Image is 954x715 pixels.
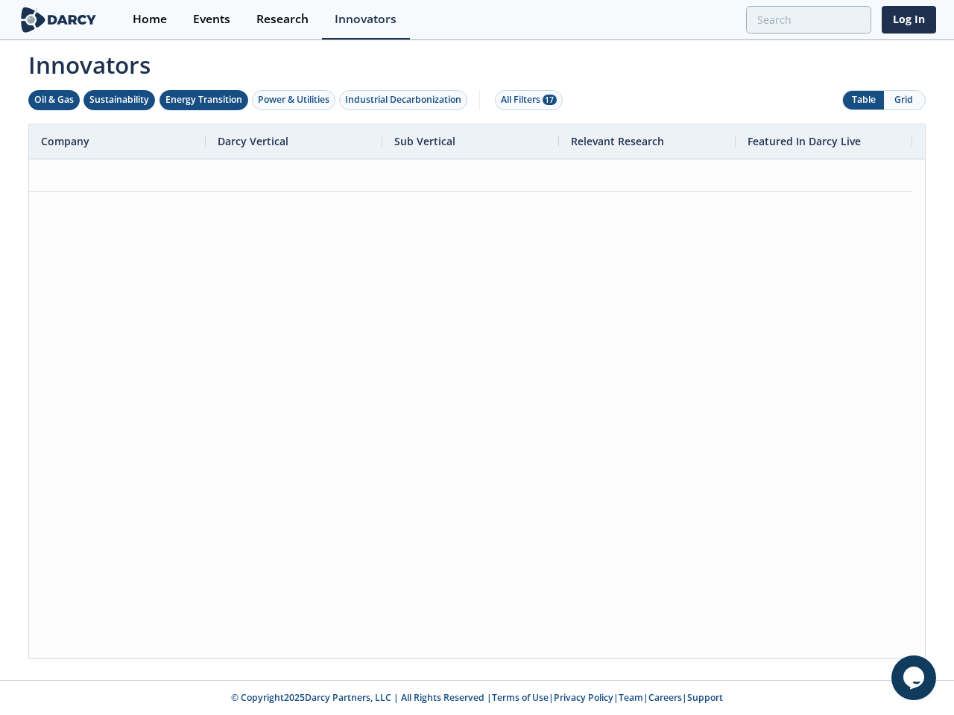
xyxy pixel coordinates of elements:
a: Team [619,691,643,704]
a: Careers [648,691,682,704]
div: Oil & Gas [34,93,74,107]
div: Energy Transition [165,93,242,107]
button: Grid [884,91,925,109]
button: Power & Utilities [252,90,335,110]
div: Home [133,13,167,25]
a: Terms of Use [492,691,549,704]
span: Darcy Vertical [218,134,288,148]
input: Advanced Search [746,6,871,34]
a: Log In [882,6,936,34]
div: Power & Utilities [258,93,329,107]
span: Company [41,134,89,148]
div: Industrial Decarbonization [345,93,461,107]
span: Sub Vertical [394,134,455,148]
p: © Copyright 2025 Darcy Partners, LLC | All Rights Reserved | | | | | [21,691,933,705]
iframe: chat widget [891,655,939,700]
div: Sustainability [89,93,149,107]
div: Innovators [335,13,397,25]
button: Oil & Gas [28,90,80,110]
button: Industrial Decarbonization [339,90,467,110]
div: All Filters [501,93,557,107]
button: All Filters 17 [495,90,563,110]
div: Research [256,13,309,25]
span: Relevant Research [571,134,664,148]
button: Sustainability [83,90,155,110]
a: Privacy Policy [554,691,613,704]
span: Featured In Darcy Live [748,134,861,148]
img: logo-wide.svg [18,7,99,33]
button: Energy Transition [159,90,248,110]
span: 17 [543,95,557,105]
span: Innovators [18,42,936,82]
a: Support [687,691,723,704]
button: Table [843,91,884,109]
div: Events [193,13,230,25]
